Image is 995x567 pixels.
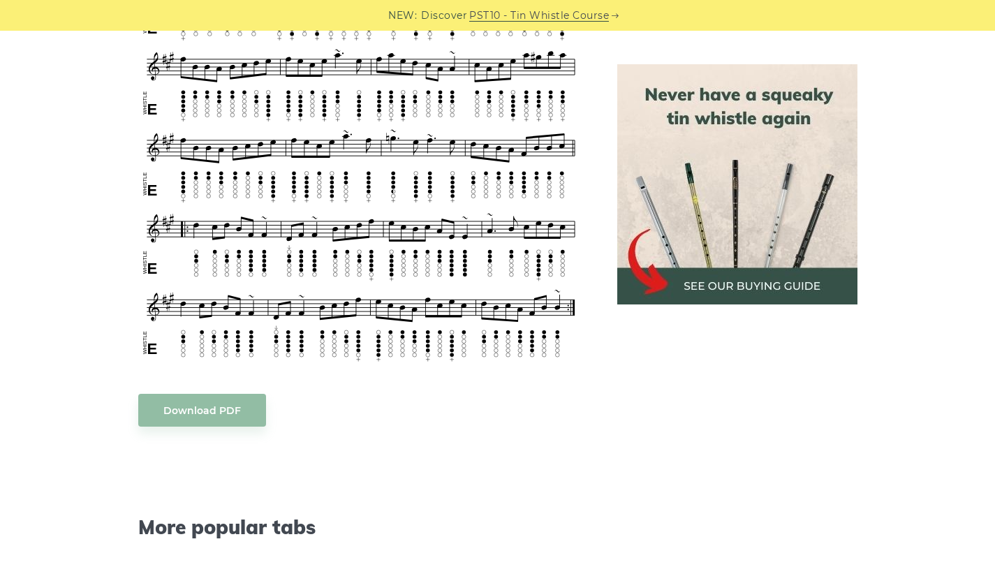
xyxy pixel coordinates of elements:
[138,394,266,427] a: Download PDF
[617,64,857,304] img: tin whistle buying guide
[388,8,417,24] span: NEW:
[138,515,584,539] span: More popular tabs
[469,8,609,24] a: PST10 - Tin Whistle Course
[421,8,467,24] span: Discover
